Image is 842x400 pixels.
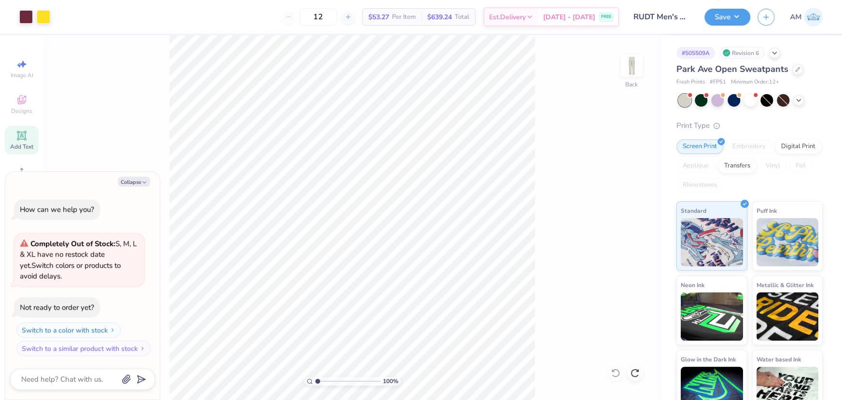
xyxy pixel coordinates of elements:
span: Park Ave Open Sweatpants [676,63,788,75]
span: S, M, L & XL have no restock date yet. Switch colors or products to avoid delays. [20,239,137,281]
div: Foil [789,159,812,173]
span: $53.27 [368,12,389,22]
a: AM [790,8,823,27]
span: Per Item [392,12,416,22]
span: Fresh Prints [676,78,705,86]
div: Vinyl [759,159,786,173]
span: Neon Ink [681,280,704,290]
span: Add Text [10,143,33,151]
div: Embroidery [726,139,772,154]
span: # FP51 [710,78,726,86]
img: Back [622,56,641,75]
div: Screen Print [676,139,723,154]
span: Minimum Order: 12 + [731,78,779,86]
div: Print Type [676,120,823,131]
img: Puff Ink [757,218,819,266]
span: Standard [681,206,706,216]
input: – – [299,8,337,26]
span: Puff Ink [757,206,777,216]
span: Water based Ink [757,354,801,364]
strong: Completely Out of Stock: [30,239,115,248]
div: Rhinestones [676,178,723,193]
div: Revision 6 [720,47,764,59]
span: Metallic & Glitter Ink [757,280,814,290]
div: Digital Print [775,139,822,154]
div: Applique [676,159,715,173]
span: AM [790,12,801,23]
img: Standard [681,218,743,266]
button: Collapse [118,177,150,187]
img: Switch to a similar product with stock [140,345,145,351]
div: Back [625,80,638,89]
img: Metallic & Glitter Ink [757,292,819,341]
span: Designs [11,107,32,115]
div: Transfers [718,159,757,173]
span: Image AI [11,71,33,79]
button: Switch to a color with stock [16,322,121,338]
span: 100 % [383,377,398,386]
button: Switch to a similar product with stock [16,341,151,356]
img: Switch to a color with stock [110,327,115,333]
span: Est. Delivery [489,12,526,22]
div: # 505509A [676,47,715,59]
img: Arvi Mikhail Parcero [804,8,823,27]
input: Untitled Design [626,7,697,27]
div: How can we help you? [20,205,94,214]
span: Glow in the Dark Ink [681,354,736,364]
img: Neon Ink [681,292,743,341]
span: $639.24 [427,12,452,22]
span: [DATE] - [DATE] [543,12,595,22]
div: Not ready to order yet? [20,303,94,312]
span: FREE [601,14,611,20]
span: Total [455,12,469,22]
button: Save [704,9,750,26]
